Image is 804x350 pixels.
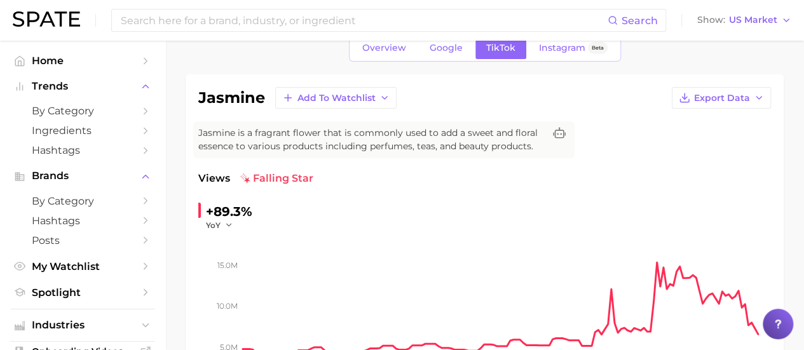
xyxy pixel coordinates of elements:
span: Instagram [539,43,585,53]
span: Beta [592,43,604,53]
span: Show [697,17,725,24]
span: Hashtags [32,215,133,227]
span: Views [198,171,230,186]
a: TikTok [475,37,526,59]
span: Search [622,15,658,27]
span: Home [32,55,133,67]
a: Google [419,37,474,59]
a: Posts [10,231,155,250]
span: Spotlight [32,286,133,299]
span: Trends [32,81,133,92]
input: Search here for a brand, industry, or ingredient [119,10,608,31]
span: Jasmine is a fragrant flower that is commonly used to add a sweet and floral essence to various p... [198,126,544,153]
div: +89.3% [206,201,252,222]
span: My Watchlist [32,260,133,273]
span: Export Data [694,93,750,104]
a: by Category [10,101,155,121]
a: Hashtags [10,140,155,160]
button: YoY [206,220,233,231]
tspan: 10.0m [217,301,238,311]
button: Trends [10,77,155,96]
span: US Market [729,17,777,24]
span: by Category [32,195,133,207]
button: ShowUS Market [694,12,794,29]
img: SPATE [13,11,80,27]
a: My Watchlist [10,257,155,276]
a: Hashtags [10,211,155,231]
span: Brands [32,170,133,182]
button: Brands [10,166,155,185]
a: by Category [10,191,155,211]
button: Export Data [672,87,771,109]
span: Industries [32,320,133,331]
a: Home [10,51,155,71]
span: Posts [32,234,133,246]
a: Ingredients [10,121,155,140]
span: Overview [362,43,406,53]
a: Spotlight [10,283,155,302]
span: Ingredients [32,125,133,137]
h1: jasmine [198,90,265,105]
span: Google [430,43,463,53]
span: Hashtags [32,144,133,156]
span: falling star [240,171,313,186]
a: InstagramBeta [528,37,618,59]
button: Industries [10,316,155,335]
button: Add to Watchlist [275,87,397,109]
span: by Category [32,105,133,117]
img: falling star [240,173,250,184]
a: Overview [351,37,417,59]
span: Add to Watchlist [297,93,376,104]
span: TikTok [486,43,515,53]
tspan: 15.0m [217,260,238,269]
span: YoY [206,220,221,231]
